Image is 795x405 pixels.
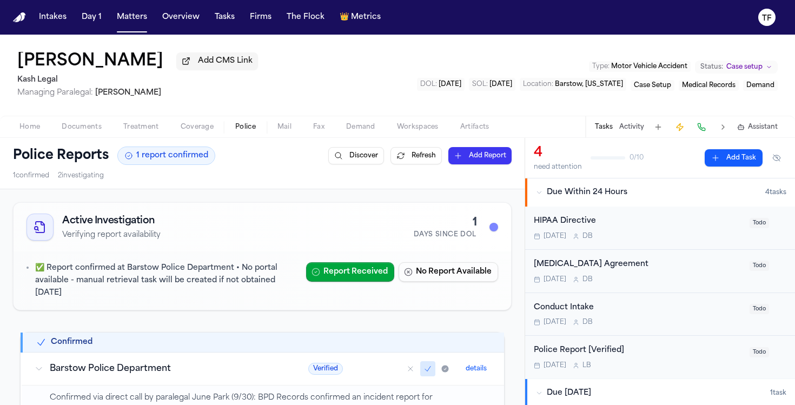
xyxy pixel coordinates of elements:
span: Managing Paralegal: [17,89,93,97]
button: Tasks [595,123,613,131]
button: Make a Call [694,119,709,135]
button: crownMetrics [335,8,385,27]
h2: Active Investigation [62,214,161,229]
span: crown [340,12,349,23]
span: Status: [700,63,723,71]
span: 2 investigating [58,171,104,180]
span: Case setup [726,63,763,71]
button: Matters [112,8,151,27]
button: Refresh [390,147,442,164]
div: 1 [414,215,476,230]
span: Verified [308,363,343,375]
span: DOL : [420,81,437,88]
button: Create Immediate Task [672,119,687,135]
span: Treatment [123,123,159,131]
a: Home [13,12,26,23]
span: [DATE] [544,361,566,370]
img: Finch Logo [13,12,26,23]
span: [DATE] [544,275,566,284]
span: [DATE] [489,81,512,88]
button: Edit Type: Motor Vehicle Accident [589,61,691,72]
span: Type : [592,63,609,70]
span: Assistant [748,123,778,131]
span: Coverage [181,123,214,131]
button: Add CMS Link [176,52,258,70]
button: Add Task [651,119,666,135]
button: Add Task [705,149,763,167]
span: Home [19,123,40,131]
span: 1 report confirmed [136,150,208,161]
button: Edit matter name [17,52,163,71]
text: TF [762,15,772,22]
span: Due [DATE] [547,388,591,399]
span: Todo [750,347,769,357]
button: Mark as no report [403,361,418,376]
span: Metrics [351,12,381,23]
p: ✅ Report confirmed at Barstow Police Department • No portal available - manual retrieval task wil... [35,262,297,299]
span: Documents [62,123,102,131]
span: L B [582,361,591,370]
h2: Confirmed [51,337,92,348]
span: D B [582,318,593,327]
button: Due Within 24 Hours4tasks [525,178,795,207]
button: Activity [619,123,644,131]
div: need attention [534,163,582,171]
button: Edit DOL: 2025-09-29 [417,78,465,91]
button: Day 1 [77,8,106,27]
button: Hide completed tasks (⌘⇧H) [767,149,786,167]
div: Open task: Retainer Agreement [525,250,795,293]
div: [MEDICAL_DATA] Agreement [534,258,743,271]
h1: [PERSON_NAME] [17,52,163,71]
button: Report Received [306,262,394,282]
button: details [461,362,491,375]
button: Assistant [737,123,778,131]
button: Mark as confirmed [420,361,435,376]
span: D B [582,232,593,241]
span: Demand [346,123,375,131]
span: [DATE] [439,81,461,88]
span: Artifacts [460,123,489,131]
div: Days Since DOL [414,230,476,239]
button: Edit service: Case Setup [631,80,674,91]
button: Edit service: Medical Records [679,80,739,91]
span: Location : [523,81,553,88]
span: [DATE] [544,232,566,241]
span: Case Setup [634,82,671,89]
span: [PERSON_NAME] [95,89,161,97]
button: Intakes [35,8,71,27]
span: Demand [746,82,774,89]
span: 1 confirmed [13,171,49,180]
span: Todo [750,218,769,228]
button: Edit Location: Barstow, California [520,78,626,91]
p: Verifying report availability [62,230,161,241]
h3: Barstow Police Department [50,362,282,375]
span: SOL : [472,81,488,88]
button: Firms [246,8,276,27]
span: Police [235,123,256,131]
button: The Flock [282,8,329,27]
span: 4 task s [765,188,786,197]
span: 0 / 10 [630,154,644,162]
div: Conduct Intake [534,302,743,314]
h1: Police Reports [13,147,109,164]
button: Overview [158,8,204,27]
div: Open task: Police Report [Verified] [525,336,795,379]
div: Open task: Conduct Intake [525,293,795,336]
span: Fax [313,123,324,131]
span: Motor Vehicle Accident [611,63,687,70]
span: Workspaces [397,123,439,131]
div: Open task: HIPAA Directive [525,207,795,250]
button: Add Report [448,147,512,164]
button: Edit SOL: 2027-09-29 [469,78,515,91]
span: Barstow, [US_STATE] [555,81,623,88]
button: Tasks [210,8,239,27]
h2: Kash Legal [17,74,258,87]
button: Discover [328,147,384,164]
